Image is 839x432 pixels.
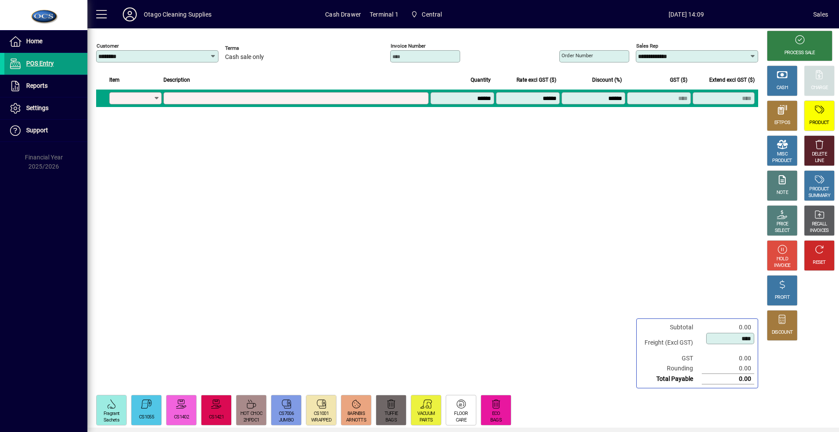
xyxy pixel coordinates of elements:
[810,228,829,234] div: INVOICES
[775,294,790,301] div: PROFIT
[97,43,119,49] mat-label: Customer
[772,158,792,164] div: PRODUCT
[784,50,815,56] div: PROCESS SALE
[385,417,397,424] div: BAGS
[104,411,119,417] div: Fragrant
[640,353,702,363] td: GST
[709,75,755,85] span: Extend excl GST ($)
[517,75,556,85] span: Rate excl GST ($)
[419,417,433,424] div: PARTS
[391,43,426,49] mat-label: Invoice number
[243,417,260,424] div: 2HPDC1
[640,332,702,353] td: Freight (Excl GST)
[592,75,622,85] span: Discount (%)
[490,417,502,424] div: BAGS
[240,411,262,417] div: HOT CHOC
[417,411,435,417] div: VACUUM
[777,256,788,263] div: HOLD
[471,75,491,85] span: Quantity
[775,228,790,234] div: SELECT
[370,7,399,21] span: Terminal 1
[346,417,366,424] div: ARNOTTS
[116,7,144,22] button: Profile
[812,151,827,158] div: DELETE
[26,127,48,134] span: Support
[636,43,658,49] mat-label: Sales rep
[456,417,466,424] div: CARE
[559,7,813,21] span: [DATE] 14:09
[311,417,331,424] div: WRAPPED
[325,7,361,21] span: Cash Drawer
[702,363,754,374] td: 0.00
[670,75,687,85] span: GST ($)
[225,54,264,61] span: Cash sale only
[777,190,788,196] div: NOTE
[347,411,365,417] div: 8ARNBIS
[314,411,329,417] div: CS1001
[144,7,211,21] div: Otago Cleaning Supplies
[209,414,224,421] div: CS1421
[139,414,154,421] div: CS1055
[163,75,190,85] span: Description
[174,414,189,421] div: CS1402
[4,97,87,119] a: Settings
[104,417,119,424] div: Sachets
[4,31,87,52] a: Home
[809,120,829,126] div: PRODUCT
[772,329,793,336] div: DISCOUNT
[640,363,702,374] td: Rounding
[562,52,593,59] mat-label: Order number
[26,82,48,89] span: Reports
[385,411,398,417] div: TUFFIE
[777,85,788,91] div: CASH
[4,120,87,142] a: Support
[774,263,790,269] div: INVOICE
[26,104,49,111] span: Settings
[812,221,827,228] div: RECALL
[815,158,824,164] div: LINE
[640,374,702,384] td: Total Payable
[702,374,754,384] td: 0.00
[422,7,442,21] span: Central
[809,186,829,193] div: PRODUCT
[4,75,87,97] a: Reports
[813,7,828,21] div: Sales
[777,221,788,228] div: PRICE
[808,193,830,199] div: SUMMARY
[702,322,754,332] td: 0.00
[454,411,468,417] div: FLOOR
[774,120,790,126] div: EFTPOS
[407,7,446,22] span: Central
[492,411,500,417] div: ECO
[109,75,120,85] span: Item
[813,259,826,266] div: RESET
[702,353,754,363] td: 0.00
[26,38,42,45] span: Home
[777,151,787,158] div: MISC
[640,322,702,332] td: Subtotal
[279,417,294,424] div: JUMBO
[279,411,294,417] div: CS7006
[225,45,277,51] span: Terms
[26,60,54,67] span: POS Entry
[811,85,828,91] div: CHARGE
